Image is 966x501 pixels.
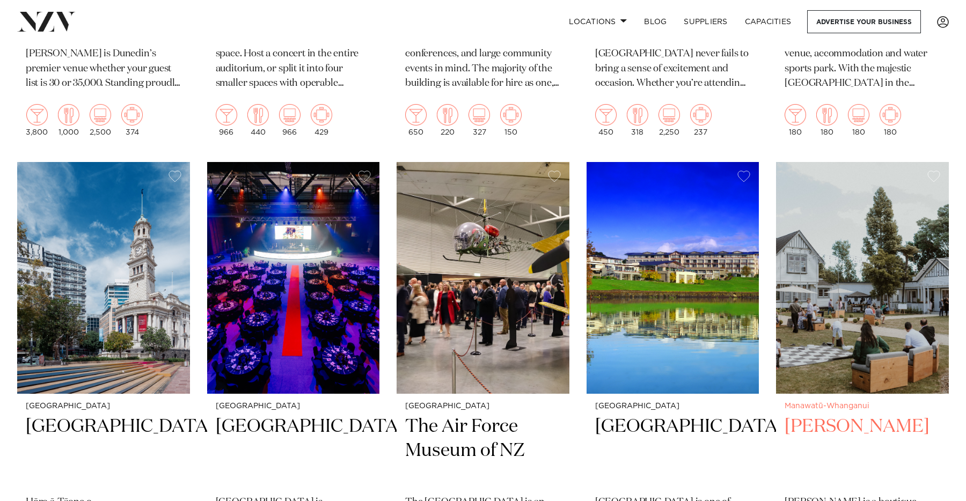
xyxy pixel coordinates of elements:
[469,104,490,126] img: theatre.png
[216,32,371,92] p: Shed 6 gives you control over a large space. Host a concert in the entire auditorium, or split it...
[216,415,371,487] h2: [GEOGRAPHIC_DATA]
[635,10,675,33] a: BLOG
[560,10,635,33] a: Locations
[595,402,751,410] small: [GEOGRAPHIC_DATA]
[500,104,522,126] img: meeting.png
[785,104,806,136] div: 180
[405,415,561,487] h2: The Air Force Museum of NZ
[90,104,111,126] img: theatre.png
[627,104,648,136] div: 318
[405,104,427,126] img: cocktail.png
[279,104,301,136] div: 966
[26,402,181,410] small: [GEOGRAPHIC_DATA]
[279,104,301,126] img: theatre.png
[736,10,800,33] a: Capacities
[247,104,269,136] div: 440
[848,104,869,136] div: 180
[17,12,76,31] img: nzv-logo.png
[405,402,561,410] small: [GEOGRAPHIC_DATA]
[311,104,332,136] div: 429
[216,402,371,410] small: [GEOGRAPHIC_DATA]
[26,104,48,136] div: 3,800
[121,104,143,136] div: 374
[595,104,617,126] img: cocktail.png
[121,104,143,126] img: meeting.png
[807,10,921,33] a: Advertise your business
[785,402,940,410] small: Manawatū-Whanganui
[216,104,237,126] img: cocktail.png
[26,32,181,92] p: [GEOGRAPHIC_DATA][PERSON_NAME] is Dunedin’s premier venue whether your guest list is 30 or 35,000...
[785,415,940,487] h2: [PERSON_NAME]
[311,104,332,126] img: meeting.png
[658,104,680,126] img: theatre.png
[627,104,648,126] img: dining.png
[469,104,490,136] div: 327
[595,104,617,136] div: 450
[658,104,680,136] div: 2,250
[690,104,712,126] img: meeting.png
[675,10,736,33] a: SUPPLIERS
[785,104,806,126] img: cocktail.png
[247,104,269,126] img: dining.png
[880,104,901,136] div: 180
[26,415,181,487] h2: [GEOGRAPHIC_DATA]
[58,104,79,126] img: dining.png
[437,104,458,126] img: dining.png
[848,104,869,126] img: theatre.png
[816,104,838,136] div: 180
[785,32,940,92] p: [GEOGRAPHIC_DATA] is an idyllic venue, accommodation and water sports park. With the majestic [GE...
[26,104,48,126] img: cocktail.png
[595,415,751,487] h2: [GEOGRAPHIC_DATA]
[405,32,561,92] p: Designed with tradeshows, conferences, and large community events in mind. The majority of the bu...
[437,104,458,136] div: 220
[405,104,427,136] div: 650
[500,104,522,136] div: 150
[595,32,751,92] p: Heading to the [GEOGRAPHIC_DATA] never fails to bring a sense of excitement and occasion. Whether...
[880,104,901,126] img: meeting.png
[216,104,237,136] div: 966
[690,104,712,136] div: 237
[58,104,79,136] div: 1,000
[90,104,111,136] div: 2,500
[816,104,838,126] img: dining.png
